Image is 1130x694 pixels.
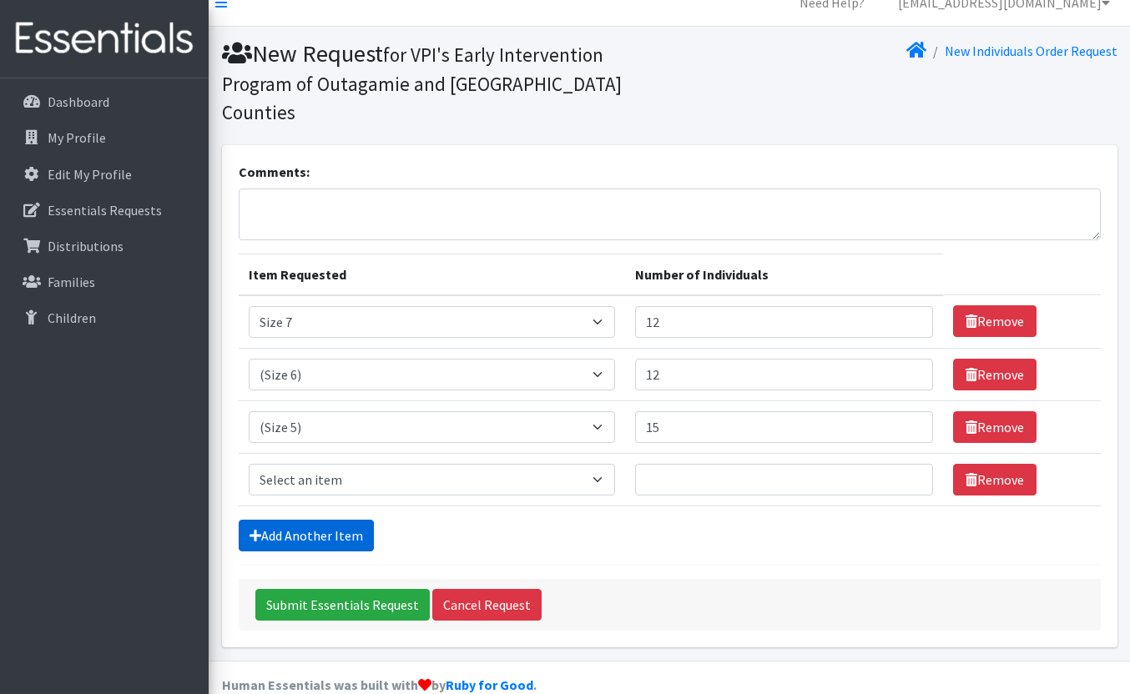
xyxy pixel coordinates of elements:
a: Dashboard [7,85,202,118]
p: Families [48,274,95,290]
th: Number of Individuals [625,254,943,295]
a: Remove [953,411,1037,443]
a: Edit My Profile [7,158,202,191]
input: Submit Essentials Request [255,589,430,621]
p: Essentials Requests [48,202,162,219]
a: Remove [953,464,1037,495]
small: for VPI's Early Intervention Program of Outagamie and [GEOGRAPHIC_DATA] Counties [222,43,622,124]
strong: Human Essentials was built with by . [222,676,537,693]
h1: New Request [222,39,663,126]
p: Dashboard [48,93,109,110]
label: Comments: [239,162,310,182]
a: Cancel Request [432,589,542,621]
a: Add Another Item [239,520,374,551]
a: My Profile [7,121,202,154]
th: Item Requested [239,254,625,295]
p: My Profile [48,129,106,146]
a: Essentials Requests [7,194,202,227]
a: Remove [953,359,1037,390]
a: Remove [953,305,1037,337]
p: Edit My Profile [48,166,132,183]
img: HumanEssentials [7,11,202,67]
a: Ruby for Good [446,676,533,693]
p: Distributions [48,238,124,254]
a: Children [7,301,202,334]
a: New Individuals Order Request [945,43,1117,59]
a: Families [7,265,202,299]
a: Distributions [7,229,202,263]
p: Children [48,309,96,326]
